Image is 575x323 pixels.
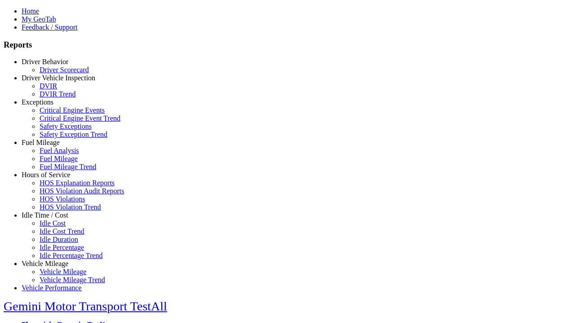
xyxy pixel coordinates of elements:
[22,15,56,23] a: My GeoTab
[40,155,78,162] a: Fuel Mileage
[4,40,571,50] h3: Reports
[40,252,102,259] a: Idle Percentage Trend
[40,268,86,275] a: Vehicle Mileage
[22,74,95,82] a: Driver Vehicle Inspection
[40,122,92,130] a: Safety Exceptions
[40,195,85,203] a: HOS Violations
[40,227,84,235] a: Idle Cost Trend
[22,211,68,219] a: Idle Time / Cost
[40,163,96,170] a: Fuel Mileage Trend
[40,219,66,227] a: Idle Cost
[40,276,105,284] a: Vehicle Mileage Trend
[40,203,101,211] a: HOS Violation Trend
[22,98,53,106] a: Exceptions
[40,244,84,251] a: Idle Percentage
[40,147,79,154] a: Fuel Analysis
[40,90,75,98] a: DVIR Trend
[40,114,120,122] a: Critical Engine Event Trend
[22,58,68,65] a: Driver Behavior
[22,7,39,15] a: Home
[40,179,115,187] a: HOS Explanation Reports
[40,131,107,138] a: Safety Exception Trend
[40,106,105,114] a: Critical Engine Events
[22,171,70,179] a: Hours of Service
[40,187,124,195] a: HOS Violation Audit Reports
[40,66,89,74] a: Driver Scorecard
[22,260,68,267] a: Vehicle Mileage
[22,23,77,31] a: Feedback / Support
[40,82,57,90] a: DVIR
[4,299,167,313] a: Gemini Motor Transport TestAll
[22,284,82,292] a: Vehicle Performance
[22,139,60,146] a: Fuel Mileage
[40,236,78,243] a: Idle Duration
